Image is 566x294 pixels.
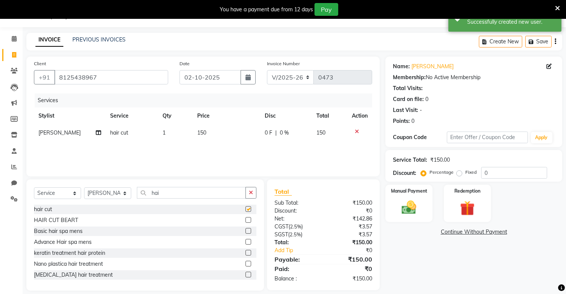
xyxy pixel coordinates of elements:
[34,260,103,268] div: Nano plastica hair treatment
[35,33,63,47] a: INVOICE
[324,199,378,207] div: ₹150.00
[387,228,561,236] a: Continue Without Payment
[324,275,378,283] div: ₹150.00
[479,36,522,47] button: Create New
[269,275,324,283] div: Balance :
[324,215,378,223] div: ₹142.86
[220,6,313,14] div: You have a payment due from 12 days
[393,169,416,177] div: Discount:
[34,249,105,257] div: keratin treatment hair protein
[425,95,428,103] div: 0
[393,73,426,81] div: Membership:
[324,207,378,215] div: ₹0
[34,238,92,246] div: Advance Hair spa mens
[179,60,190,67] label: Date
[265,129,272,137] span: 0 F
[34,205,52,213] div: hair cut
[72,36,126,43] a: PREVIOUS INVOICES
[393,63,410,70] div: Name:
[314,3,338,16] button: Pay
[34,227,83,235] div: Basic hair spa mens
[269,215,324,223] div: Net:
[420,106,422,114] div: -
[275,188,292,196] span: Total
[465,169,477,176] label: Fixed
[54,70,168,84] input: Search by Name/Mobile/Email/Code
[197,129,206,136] span: 150
[393,133,447,141] div: Coupon Code
[269,255,324,264] div: Payable:
[324,231,378,239] div: ₹3.57
[163,129,166,136] span: 1
[411,63,454,70] a: [PERSON_NAME]
[269,199,324,207] div: Sub Total:
[34,107,106,124] th: Stylist
[347,107,372,124] th: Action
[137,187,246,199] input: Search or Scan
[267,60,300,67] label: Invoice Number
[158,107,193,124] th: Qty
[393,106,418,114] div: Last Visit:
[269,264,324,273] div: Paid:
[393,117,410,125] div: Points:
[324,255,378,264] div: ₹150.00
[312,107,348,124] th: Total
[269,207,324,215] div: Discount:
[454,188,480,194] label: Redemption
[411,117,414,125] div: 0
[275,223,288,230] span: CGST
[393,156,427,164] div: Service Total:
[193,107,260,124] th: Price
[456,199,479,217] img: _gift.svg
[269,231,324,239] div: ( )
[324,223,378,231] div: ₹3.57
[393,73,555,81] div: No Active Membership
[391,188,427,194] label: Manual Payment
[397,199,421,216] img: _cash.svg
[110,129,129,136] span: hair cut
[34,60,46,67] label: Client
[269,247,333,254] a: Add Tip
[393,84,423,92] div: Total Visits:
[531,132,552,143] button: Apply
[333,247,378,254] div: ₹0
[430,156,450,164] div: ₹150.00
[275,129,277,137] span: |
[429,169,454,176] label: Percentage
[324,264,378,273] div: ₹0
[106,107,158,124] th: Service
[393,95,424,103] div: Card on file:
[269,223,324,231] div: ( )
[317,129,326,136] span: 150
[290,231,301,237] span: 2.5%
[35,93,378,107] div: Services
[34,70,55,84] button: +91
[260,107,312,124] th: Disc
[34,271,113,279] div: [MEDICAL_DATA] hair treatment
[324,239,378,247] div: ₹150.00
[467,18,556,26] div: Successfully created new user.
[447,132,528,143] input: Enter Offer / Coupon Code
[525,36,552,47] button: Save
[269,239,324,247] div: Total:
[290,224,301,230] span: 2.5%
[34,216,78,224] div: HAIR CUT BEART
[275,231,288,238] span: SGST
[280,129,289,137] span: 0 %
[38,129,81,136] span: [PERSON_NAME]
